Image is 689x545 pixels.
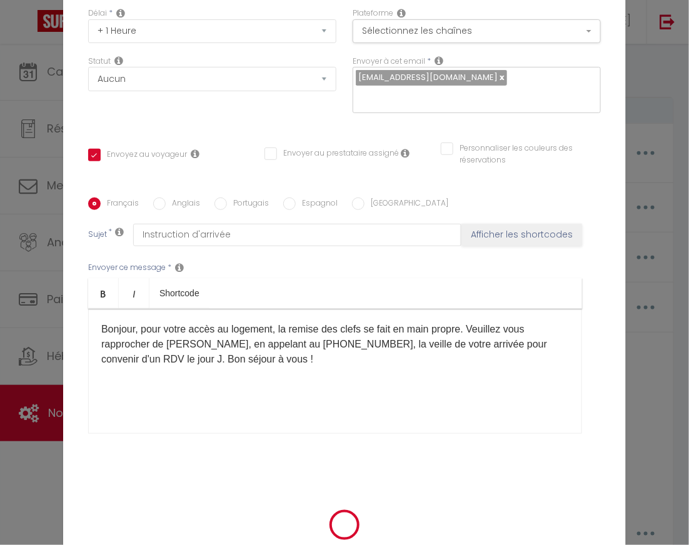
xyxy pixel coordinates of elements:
button: Ouvrir le widget de chat LiveChat [10,5,48,42]
label: Portugais [227,197,269,211]
span: [EMAIL_ADDRESS][DOMAIN_NAME] [358,71,498,83]
i: Envoyer au prestataire si il est assigné [401,148,410,158]
label: Statut [88,56,111,67]
i: Subject [115,227,124,237]
a: Italic [119,278,149,308]
label: Délai [88,7,107,19]
label: Envoyer à cet email [353,56,425,67]
i: Action Time [116,8,125,18]
label: Envoyer ce message [88,262,166,274]
label: Espagnol [296,197,338,211]
i: Action Channel [397,8,406,18]
a: Bold [88,278,119,308]
label: Sujet [88,229,107,242]
button: Sélectionnez les chaînes [353,19,601,43]
div: Bonjour, pour votre accès au logement, la remise des clefs se fait en main propre. Veuillez vous ... [88,309,582,434]
button: Afficher les shortcodes [461,224,582,246]
i: Message [175,262,184,272]
i: Booking status [114,56,123,66]
label: Plateforme [353,7,393,19]
label: Français [101,197,139,211]
i: Recipient [435,56,443,66]
label: Anglais [166,197,200,211]
a: Shortcode [149,278,209,308]
label: [GEOGRAPHIC_DATA] [365,197,448,211]
i: Envoyer au voyageur [191,149,199,159]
